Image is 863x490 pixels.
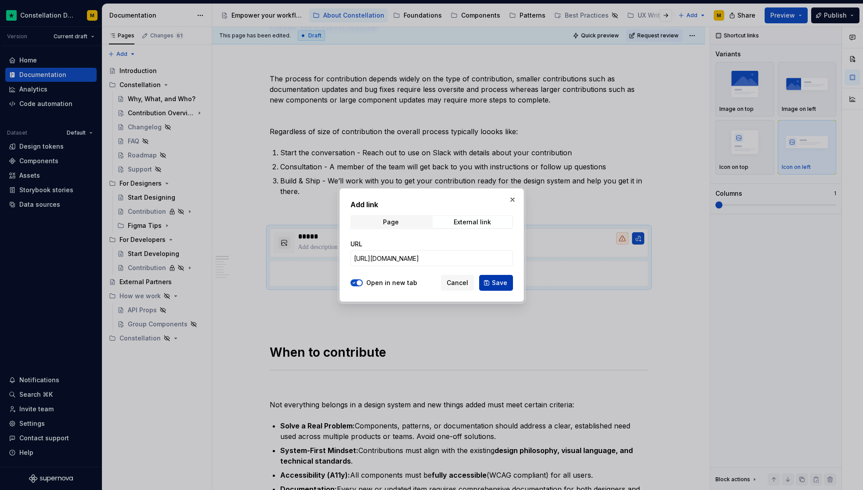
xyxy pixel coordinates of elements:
span: Cancel [447,278,468,287]
span: Save [492,278,507,287]
button: Cancel [441,275,474,291]
button: Save [479,275,513,291]
div: External link [454,219,491,226]
div: Page [383,219,399,226]
input: https:// [350,250,513,266]
label: URL [350,240,362,249]
label: Open in new tab [366,278,417,287]
h2: Add link [350,199,513,210]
